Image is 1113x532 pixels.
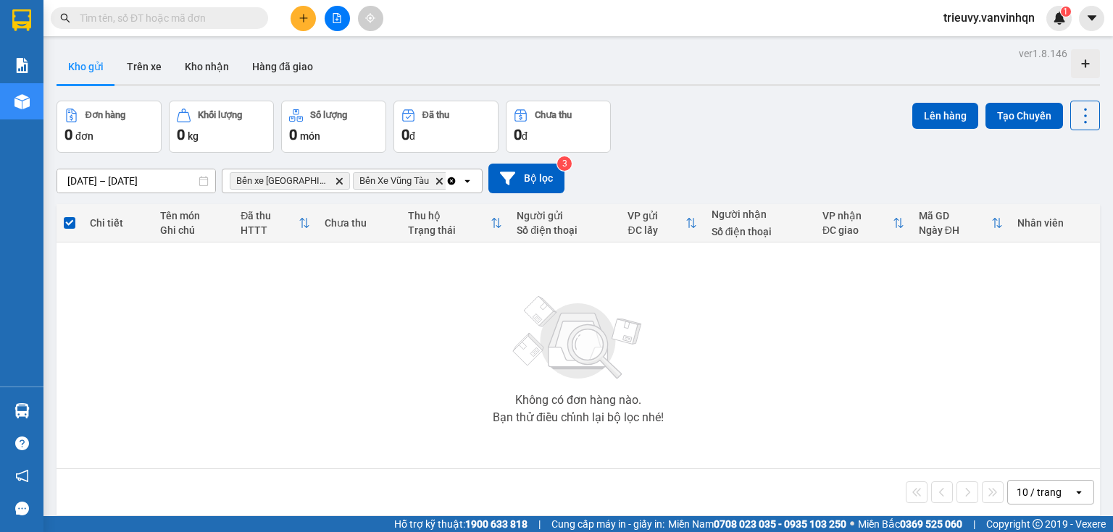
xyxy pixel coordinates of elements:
span: file-add [332,13,342,23]
span: đ [522,130,528,142]
span: Bến Xe Vũng Tàu [359,175,429,187]
div: Ngày ĐH [919,224,991,236]
svg: Delete [435,177,443,185]
span: 0 [177,126,185,143]
button: Bộ lọc [488,164,564,193]
button: caret-down [1079,6,1104,31]
div: Chưa thu [325,217,393,229]
span: Hỗ trợ kỹ thuật: [394,516,528,532]
span: plus [299,13,309,23]
span: caret-down [1085,12,1099,25]
div: HTTT [241,224,298,236]
svg: open [462,175,473,187]
strong: 0369 525 060 [900,518,962,530]
span: copyright [1033,519,1043,529]
span: question-circle [15,436,29,450]
span: Cung cấp máy in - giấy in: [551,516,664,532]
div: Tạo kho hàng mới [1071,49,1100,78]
div: Số lượng [310,110,347,120]
sup: 1 [1061,7,1071,17]
button: aim [358,6,383,31]
div: Tên món [160,210,226,221]
img: svg+xml;base64,PHN2ZyBjbGFzcz0ibGlzdC1wbHVnX19zdmciIHhtbG5zPSJodHRwOi8vd3d3LnczLm9yZy8yMDAwL3N2Zy... [506,287,651,389]
div: ĐC giao [822,224,893,236]
div: VP nhận [822,210,893,221]
th: Toggle SortBy [233,204,317,242]
div: Nhân viên [1017,217,1093,229]
div: 10 / trang [1017,485,1062,499]
img: warehouse-icon [14,403,30,418]
span: aim [365,13,375,23]
div: Chưa thu [535,110,572,120]
span: đơn [75,130,93,142]
div: Người gửi [517,210,613,221]
div: Thu hộ [408,210,491,221]
span: trieuvy.vanvinhqn [932,9,1046,27]
button: file-add [325,6,350,31]
div: Đã thu [241,210,298,221]
button: Số lượng0món [281,101,386,153]
div: Số điện thoại [517,224,613,236]
span: 0 [514,126,522,143]
button: Khối lượng0kg [169,101,274,153]
strong: 0708 023 035 - 0935 103 250 [714,518,846,530]
svg: Delete [335,177,343,185]
img: warehouse-icon [14,94,30,109]
button: plus [291,6,316,31]
svg: open [1073,486,1085,498]
span: 1 [1063,7,1068,17]
span: Bến xe Quảng Ngãi, close by backspace [230,172,350,190]
span: | [973,516,975,532]
button: Đơn hàng0đơn [57,101,162,153]
div: VP gửi [628,210,685,221]
th: Toggle SortBy [815,204,912,242]
div: Chi tiết [90,217,146,229]
input: Select a date range. [57,169,215,193]
div: Số điện thoại [712,226,808,237]
svg: Clear all [446,175,457,187]
span: Miền Nam [668,516,846,532]
div: Đơn hàng [86,110,125,120]
strong: 1900 633 818 [465,518,528,530]
span: Bến Xe Vũng Tàu , close by backspace [353,172,450,190]
div: ĐC lấy [628,224,685,236]
div: Ghi chú [160,224,226,236]
span: món [300,130,320,142]
th: Toggle SortBy [401,204,510,242]
button: Kho nhận [173,49,241,84]
img: logo-vxr [12,9,31,31]
div: ver 1.8.146 [1019,46,1067,62]
th: Toggle SortBy [620,204,704,242]
div: Đã thu [422,110,449,120]
button: Chưa thu0đ [506,101,611,153]
span: message [15,502,29,515]
span: search [60,13,70,23]
div: Trạng thái [408,224,491,236]
input: Tìm tên, số ĐT hoặc mã đơn [80,10,251,26]
button: Hàng đã giao [241,49,325,84]
span: notification [15,469,29,483]
th: Toggle SortBy [912,204,1010,242]
span: | [538,516,541,532]
div: Không có đơn hàng nào. [515,394,641,406]
img: solution-icon [14,58,30,73]
span: Bến xe Quảng Ngãi [236,175,329,187]
img: icon-new-feature [1053,12,1066,25]
button: Trên xe [115,49,173,84]
button: Đã thu0đ [393,101,499,153]
span: Miền Bắc [858,516,962,532]
button: Tạo Chuyến [985,103,1063,129]
span: kg [188,130,199,142]
span: đ [409,130,415,142]
span: ⚪️ [850,521,854,527]
button: Lên hàng [912,103,978,129]
div: Khối lượng [198,110,242,120]
div: Bạn thử điều chỉnh lại bộ lọc nhé! [493,412,664,423]
div: Mã GD [919,210,991,221]
div: Người nhận [712,208,808,220]
span: 0 [401,126,409,143]
span: 0 [289,126,297,143]
span: 0 [64,126,72,143]
sup: 3 [557,156,572,171]
button: Kho gửi [57,49,115,84]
